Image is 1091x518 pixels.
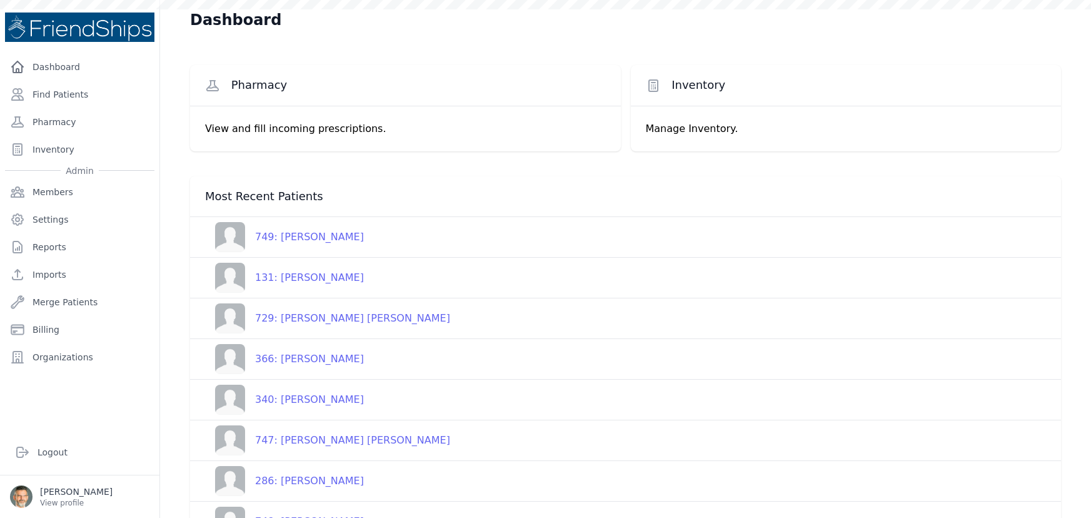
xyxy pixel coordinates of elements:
[631,65,1062,151] a: Inventory Manage Inventory.
[40,485,113,498] p: [PERSON_NAME]
[245,474,364,489] div: 286: [PERSON_NAME]
[215,222,245,252] img: person-242608b1a05df3501eefc295dc1bc67a.jpg
[215,466,245,496] img: person-242608b1a05df3501eefc295dc1bc67a.jpg
[215,425,245,455] img: person-242608b1a05df3501eefc295dc1bc67a.jpg
[5,345,154,370] a: Organizations
[245,230,364,245] div: 749: [PERSON_NAME]
[205,303,450,333] a: 729: [PERSON_NAME] [PERSON_NAME]
[205,263,364,293] a: 131: [PERSON_NAME]
[5,13,154,42] img: Medical Missions EMR
[205,385,364,415] a: 340: [PERSON_NAME]
[671,78,725,93] span: Inventory
[245,311,450,326] div: 729: [PERSON_NAME] [PERSON_NAME]
[5,82,154,107] a: Find Patients
[646,121,1047,136] p: Manage Inventory.
[215,263,245,293] img: person-242608b1a05df3501eefc295dc1bc67a.jpg
[5,180,154,205] a: Members
[5,109,154,135] a: Pharmacy
[215,303,245,333] img: person-242608b1a05df3501eefc295dc1bc67a.jpg
[10,485,149,508] a: [PERSON_NAME] View profile
[205,425,450,455] a: 747: [PERSON_NAME] [PERSON_NAME]
[245,392,364,407] div: 340: [PERSON_NAME]
[215,344,245,374] img: person-242608b1a05df3501eefc295dc1bc67a.jpg
[205,222,364,252] a: 749: [PERSON_NAME]
[190,65,621,151] a: Pharmacy View and fill incoming prescriptions.
[5,54,154,79] a: Dashboard
[5,137,154,162] a: Inventory
[245,433,450,448] div: 747: [PERSON_NAME] [PERSON_NAME]
[190,10,281,30] h1: Dashboard
[231,78,288,93] span: Pharmacy
[245,352,364,367] div: 366: [PERSON_NAME]
[61,165,99,177] span: Admin
[205,189,323,204] span: Most Recent Patients
[205,466,364,496] a: 286: [PERSON_NAME]
[245,270,364,285] div: 131: [PERSON_NAME]
[5,207,154,232] a: Settings
[215,385,245,415] img: person-242608b1a05df3501eefc295dc1bc67a.jpg
[40,498,113,508] p: View profile
[5,317,154,342] a: Billing
[5,262,154,287] a: Imports
[10,440,149,465] a: Logout
[205,344,364,374] a: 366: [PERSON_NAME]
[205,121,606,136] p: View and fill incoming prescriptions.
[5,290,154,315] a: Merge Patients
[5,235,154,260] a: Reports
